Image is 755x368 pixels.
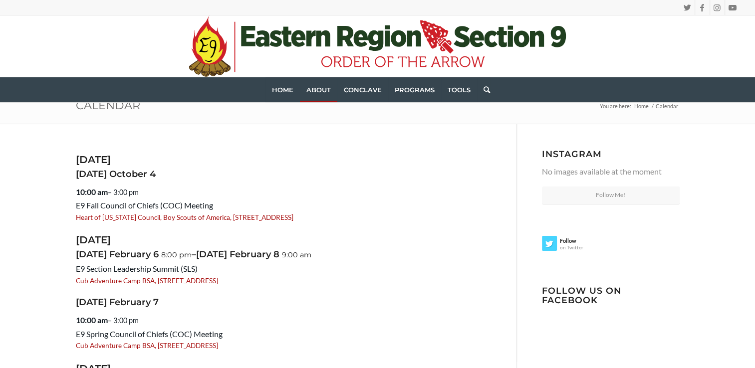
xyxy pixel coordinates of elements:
[109,249,151,260] span: February
[76,213,293,221] a: Heart of [US_STATE] Council, Boy Scouts of America, [STREET_ADDRESS]
[153,297,159,308] span: 7
[542,149,680,159] h3: Instagram
[265,77,300,102] a: Home
[109,297,151,308] span: February
[344,86,382,94] span: Conclave
[441,77,477,102] a: Tools
[108,314,139,327] span: – 3:00 pm
[300,77,337,102] a: About
[76,277,218,285] a: Cub Adventure Camp BSA, [STREET_ADDRESS]
[542,236,611,243] strong: Follow
[477,77,490,102] a: Search
[196,249,227,260] span: [DATE]
[542,286,680,305] h3: Follow us on Facebook
[542,236,611,256] a: Followon Twitter
[76,249,107,260] span: [DATE]
[153,249,159,260] span: 6
[337,77,388,102] a: Conclave
[542,243,611,250] span: on Twitter
[272,86,293,94] span: Home
[282,250,311,260] small: 9:00 am
[306,86,331,94] span: About
[161,250,192,260] small: 8:00 pm
[109,169,147,180] span: October
[273,249,279,260] span: 8
[448,86,471,94] span: Tools
[76,329,223,339] span: E9 Spring Council of Chiefs (COC) Meeting
[76,182,492,199] dt: 10:00 am
[76,264,198,273] span: E9 Section Leadership Summit (SLS)
[76,342,218,350] a: Cub Adventure Camp BSA, [STREET_ADDRESS]
[395,86,435,94] span: Programs
[76,169,107,180] span: [DATE]
[76,200,213,210] span: E9 Fall Council of Chiefs (COC) Meeting
[542,186,680,204] a: Follow Me!
[76,310,492,327] dt: 10:00 am
[76,297,107,308] span: [DATE]
[388,77,441,102] a: Programs
[108,186,139,199] span: – 3:00 pm
[192,249,196,260] span: –
[150,169,156,180] span: 4
[542,165,680,178] p: No images available at the moment
[76,154,492,165] h3: [DATE]
[230,249,271,260] span: February
[76,234,492,245] h3: [DATE]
